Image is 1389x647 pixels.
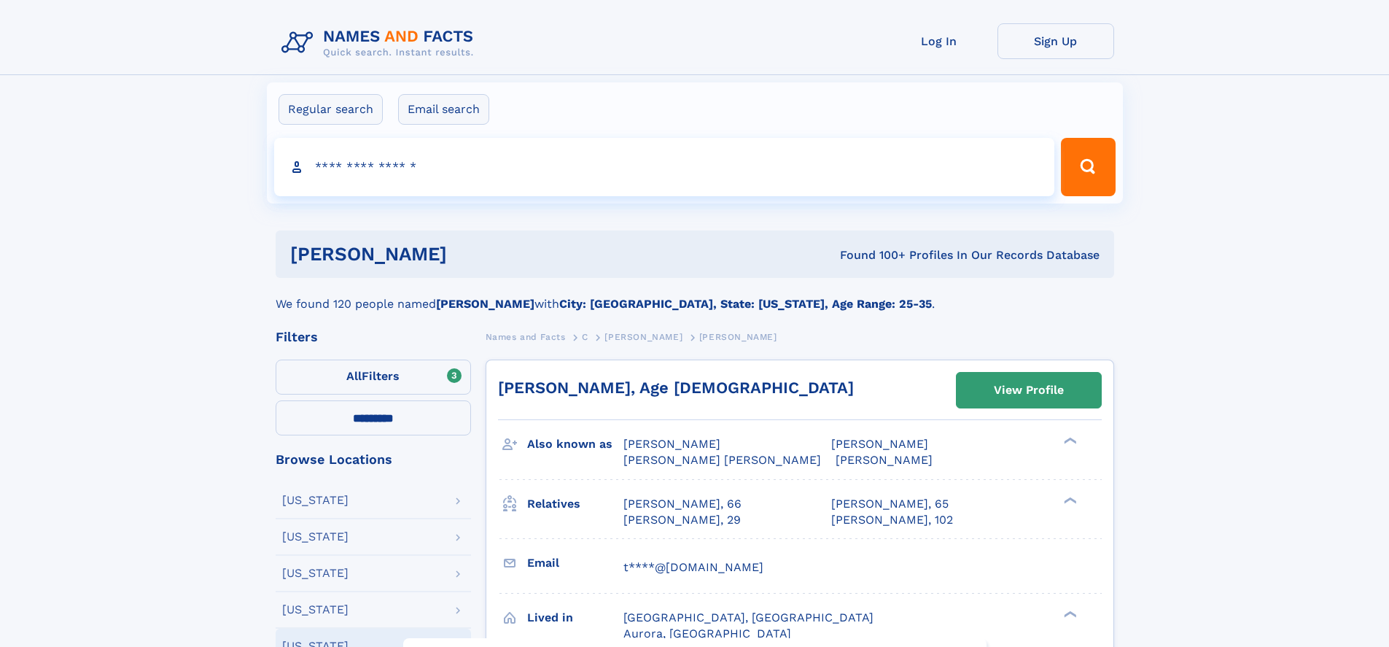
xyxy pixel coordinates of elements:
a: Sign Up [997,23,1114,59]
div: We found 120 people named with . [276,278,1114,313]
a: [PERSON_NAME], 102 [831,512,953,528]
img: Logo Names and Facts [276,23,486,63]
div: Browse Locations [276,453,471,466]
a: [PERSON_NAME], 29 [623,512,741,528]
span: [PERSON_NAME] [604,332,682,342]
a: [PERSON_NAME] [604,328,682,346]
a: [PERSON_NAME], 65 [831,496,949,512]
a: Names and Facts [486,328,566,346]
div: [US_STATE] [282,567,349,579]
h1: [PERSON_NAME] [290,245,644,263]
span: [PERSON_NAME] [836,453,933,467]
button: Search Button [1061,138,1115,196]
a: [PERSON_NAME], Age [DEMOGRAPHIC_DATA] [498,379,854,397]
span: C [582,332,588,342]
div: [US_STATE] [282,604,349,616]
b: City: [GEOGRAPHIC_DATA], State: [US_STATE], Age Range: 25-35 [559,297,932,311]
div: [US_STATE] [282,531,349,543]
div: Found 100+ Profiles In Our Records Database [643,247,1100,263]
h3: Relatives [527,492,623,516]
a: Log In [881,23,997,59]
h3: Lived in [527,605,623,630]
a: C [582,328,588,346]
div: [US_STATE] [282,495,349,506]
b: [PERSON_NAME] [436,297,534,311]
h3: Also known as [527,432,623,457]
span: [PERSON_NAME] [623,437,720,451]
a: [PERSON_NAME], 66 [623,496,742,512]
div: ❯ [1060,436,1078,446]
div: ❯ [1060,609,1078,619]
label: Regular search [279,94,383,125]
span: Aurora, [GEOGRAPHIC_DATA] [623,627,791,640]
label: Email search [398,94,489,125]
span: [GEOGRAPHIC_DATA], [GEOGRAPHIC_DATA] [623,611,874,624]
span: [PERSON_NAME] [831,437,928,451]
span: [PERSON_NAME] [699,332,777,342]
div: ❯ [1060,495,1078,505]
input: search input [274,138,1055,196]
h3: Email [527,551,623,576]
span: [PERSON_NAME] [PERSON_NAME] [623,453,821,467]
label: Filters [276,360,471,395]
a: View Profile [957,373,1101,408]
div: Filters [276,330,471,344]
span: All [346,369,362,383]
div: View Profile [994,373,1064,407]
